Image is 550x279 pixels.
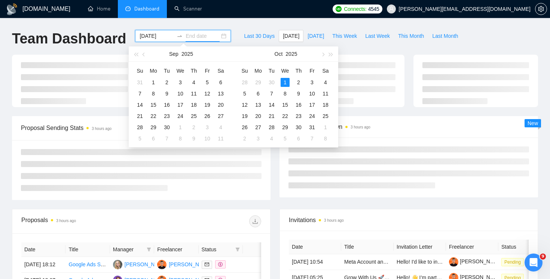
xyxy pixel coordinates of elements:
[292,133,305,144] td: 2025-11-06
[289,215,529,225] span: Invitations
[88,6,110,12] a: homeHome
[279,30,303,42] button: [DATE]
[203,78,212,87] div: 5
[216,123,225,132] div: 4
[308,134,317,143] div: 7
[154,242,198,257] th: Freelancer
[162,112,171,121] div: 23
[344,5,366,13] span: Connects:
[238,122,251,133] td: 2025-10-26
[203,123,212,132] div: 3
[160,122,174,133] td: 2025-09-30
[292,99,305,110] td: 2025-10-16
[149,89,158,98] div: 8
[394,30,428,42] button: This Month
[133,122,147,133] td: 2025-09-28
[321,112,330,121] div: 25
[201,88,214,99] td: 2025-09-12
[187,77,201,88] td: 2025-09-04
[203,100,212,109] div: 19
[328,30,361,42] button: This Week
[214,133,227,144] td: 2025-10-11
[202,245,232,254] span: Status
[321,89,330,98] div: 11
[203,134,212,143] div: 10
[281,78,290,87] div: 1
[240,123,249,132] div: 26
[321,134,330,143] div: 8
[201,133,214,144] td: 2025-10-10
[214,99,227,110] td: 2025-09-20
[176,78,185,87] div: 3
[240,89,249,98] div: 5
[254,78,263,87] div: 29
[181,46,193,61] button: 2025
[174,110,187,122] td: 2025-09-24
[216,100,225,109] div: 20
[267,78,276,87] div: 30
[240,100,249,109] div: 12
[216,78,225,87] div: 6
[162,100,171,109] div: 16
[292,122,305,133] td: 2025-10-30
[133,133,147,144] td: 2025-10-05
[214,122,227,133] td: 2025-10-04
[267,112,276,121] div: 21
[251,110,265,122] td: 2025-10-20
[149,78,158,87] div: 1
[251,122,265,133] td: 2025-10-27
[174,6,202,12] a: searchScanner
[189,123,198,132] div: 2
[240,112,249,121] div: 19
[281,112,290,121] div: 22
[216,112,225,121] div: 27
[265,65,278,77] th: Tu
[133,77,147,88] td: 2025-08-31
[234,244,241,255] span: filter
[292,88,305,99] td: 2025-10-09
[189,134,198,143] div: 9
[288,122,529,131] span: Scanner Breakdown
[176,100,185,109] div: 17
[201,99,214,110] td: 2025-09-19
[147,88,160,99] td: 2025-09-08
[160,65,174,77] th: Tu
[92,127,111,131] time: 3 hours ago
[186,32,220,40] input: End date
[267,100,276,109] div: 14
[133,99,147,110] td: 2025-09-14
[160,133,174,144] td: 2025-10-07
[308,78,317,87] div: 3
[147,247,151,252] span: filter
[65,242,110,257] th: Title
[216,134,225,143] div: 11
[149,100,158,109] div: 15
[294,123,303,132] div: 30
[278,110,292,122] td: 2025-10-22
[238,77,251,88] td: 2025-09-28
[540,254,546,260] span: 9
[201,122,214,133] td: 2025-10-03
[289,240,341,254] th: Date
[240,30,279,42] button: Last 30 Days
[428,30,462,42] button: Last Month
[135,78,144,87] div: 31
[113,260,122,269] img: KK
[162,78,171,87] div: 2
[160,88,174,99] td: 2025-09-09
[265,110,278,122] td: 2025-10-21
[214,65,227,77] th: Sa
[341,240,394,254] th: Title
[238,133,251,144] td: 2025-11-02
[308,89,317,98] div: 10
[187,88,201,99] td: 2025-09-11
[133,65,147,77] th: Su
[341,254,394,270] td: Meta Account and Shopify Integration Specialist
[201,110,214,122] td: 2025-09-26
[65,257,110,273] td: Google Ads Specialist for PPC Campaigns
[308,32,324,40] span: [DATE]
[254,123,263,132] div: 27
[187,110,201,122] td: 2025-09-25
[528,120,538,126] span: New
[56,219,76,223] time: 3 hours ago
